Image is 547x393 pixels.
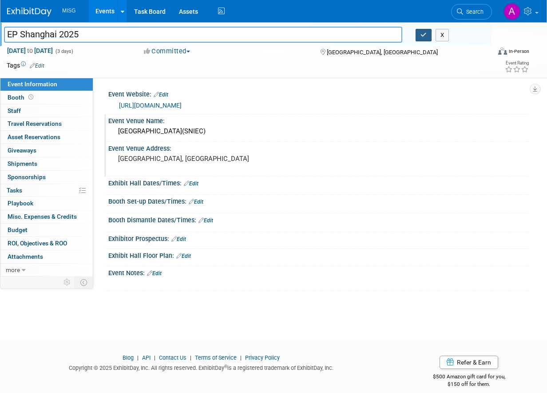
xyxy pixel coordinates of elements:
span: Staff [8,107,21,114]
div: $150 off for them. [408,381,529,388]
a: Blog [123,354,134,361]
div: Copyright © 2025 ExhibitDay, Inc. All rights reserved. ExhibitDay is a registered trademark of Ex... [7,362,395,372]
a: Edit [189,199,203,205]
a: Edit [30,63,44,69]
div: Event Rating [505,61,529,65]
a: Asset Reservations [0,131,93,144]
a: Shipments [0,157,93,170]
span: Tasks [7,187,22,194]
span: [GEOGRAPHIC_DATA], [GEOGRAPHIC_DATA] [327,49,438,56]
span: Booth not reserved yet [27,94,35,100]
div: Event Website: [108,88,529,99]
img: Anjerica Cruz [503,3,520,20]
span: Budget [8,226,28,233]
a: Edit [171,236,186,242]
img: Format-Inperson.png [498,48,507,55]
span: ROI, Objectives & ROO [8,240,67,247]
span: to [26,47,34,54]
a: Sponsorships [0,171,93,184]
a: Event Information [0,78,93,91]
span: Search [463,8,484,15]
a: API [142,354,151,361]
a: [URL][DOMAIN_NAME] [119,102,182,109]
a: Edit [154,92,168,98]
a: ROI, Objectives & ROO [0,237,93,250]
span: | [188,354,194,361]
button: X [436,29,449,41]
a: Budget [0,224,93,237]
div: $500 Amazon gift card for you, [408,367,529,388]
a: Giveaways [0,144,93,157]
a: more [0,264,93,277]
a: Search [451,4,492,20]
a: Attachments [0,250,93,263]
a: Privacy Policy [245,354,280,361]
div: [GEOGRAPHIC_DATA](SNIEC) [115,124,523,138]
a: Edit [198,217,213,224]
a: Edit [176,253,191,259]
span: | [238,354,244,361]
div: Event Venue Name: [108,114,529,125]
div: Exhibit Hall Floor Plan: [108,249,529,261]
a: Booth [0,91,93,104]
div: Event Notes: [108,266,529,278]
div: In-Person [508,48,529,55]
span: Event Information [8,80,57,88]
a: Staff [0,104,93,117]
td: Toggle Event Tabs [75,277,93,288]
div: Event Venue Address: [108,142,529,153]
div: Booth Dismantle Dates/Times: [108,213,529,225]
span: more [6,266,20,273]
a: Playbook [0,197,93,210]
span: Playbook [8,200,33,207]
a: Tasks [0,184,93,197]
a: Misc. Expenses & Credits [0,210,93,223]
span: | [152,354,158,361]
a: Terms of Service [195,354,237,361]
span: [DATE] [DATE] [7,47,53,55]
td: Personalize Event Tab Strip [59,277,75,288]
a: Edit [147,270,162,277]
span: Asset Reservations [8,133,60,140]
a: Refer & Earn [440,356,498,369]
span: (3 days) [55,48,73,54]
a: Contact Us [159,354,186,361]
a: Travel Reservations [0,117,93,130]
span: Misc. Expenses & Credits [8,213,77,220]
span: MISG [62,8,75,14]
span: Sponsorships [8,173,46,180]
span: Giveaways [8,147,36,154]
div: Exhibit Hall Dates/Times: [108,176,529,188]
span: Travel Reservations [8,120,62,127]
a: Edit [184,180,198,187]
div: Booth Set-up Dates/Times: [108,195,529,206]
pre: [GEOGRAPHIC_DATA], [GEOGRAPHIC_DATA] [118,155,274,163]
td: Tags [7,61,44,70]
sup: ® [224,364,227,369]
span: | [135,354,141,361]
span: Booth [8,94,35,101]
button: Committed [141,47,194,56]
img: ExhibitDay [7,8,52,16]
div: Event Format [453,46,529,60]
div: Exhibitor Prospectus: [108,232,529,244]
span: Attachments [8,253,43,260]
span: Shipments [8,160,37,167]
